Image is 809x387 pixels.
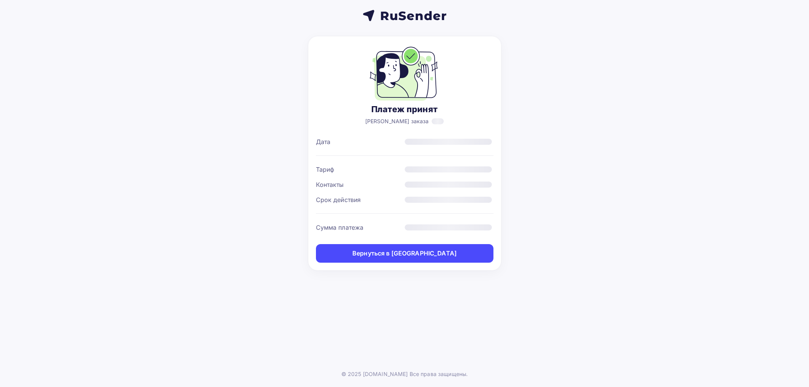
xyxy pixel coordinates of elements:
[316,165,405,174] div: Тариф
[352,249,457,258] div: Вернуться в [GEOGRAPHIC_DATA]
[341,370,468,378] div: © 2025 [DOMAIN_NAME] Все права защищены.
[316,223,405,232] div: Сумма платежа
[365,118,429,125] span: [PERSON_NAME] заказа
[316,137,405,146] div: Дата
[316,195,405,204] div: Срок действия
[365,104,444,114] div: Платеж принят
[316,180,405,189] div: Контакты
